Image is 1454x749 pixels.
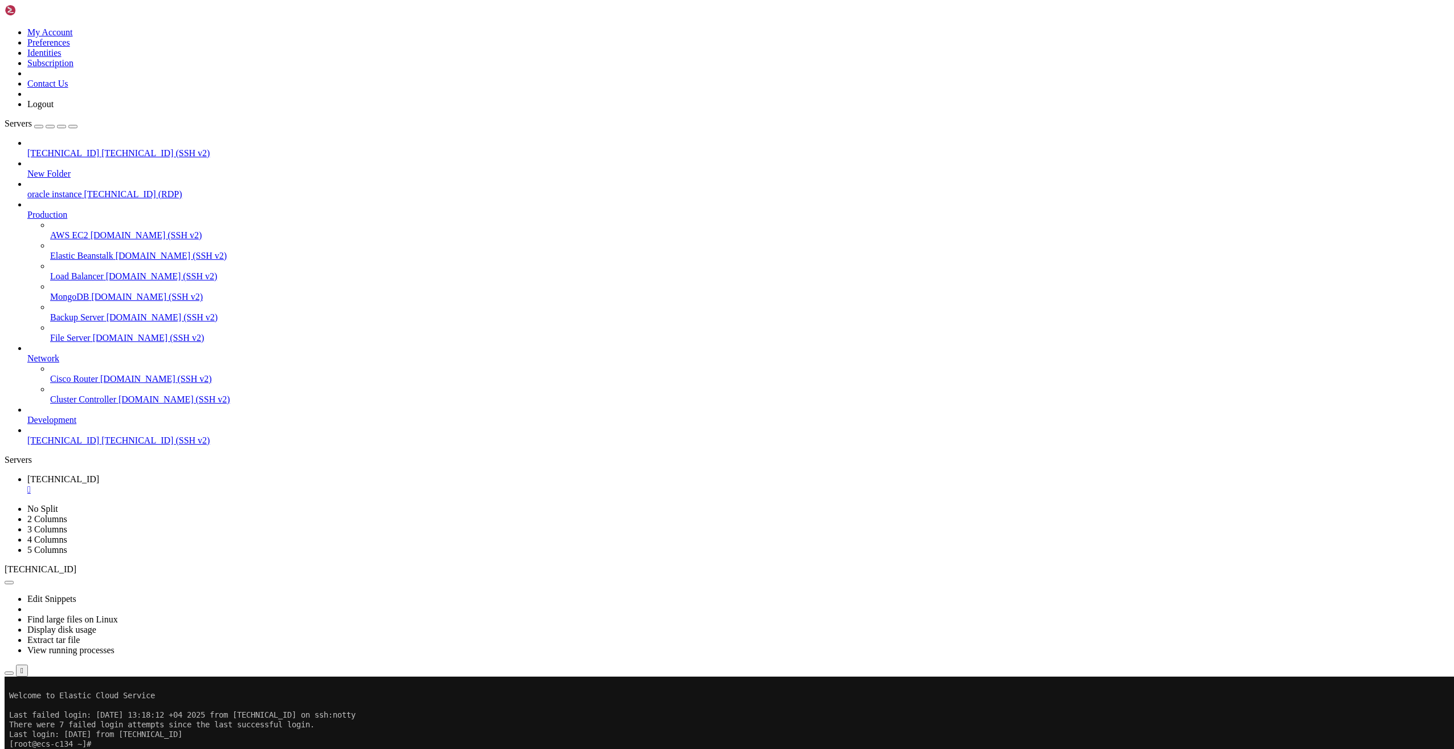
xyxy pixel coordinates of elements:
span: [TECHNICAL_ID] [27,474,99,484]
a: Cluster Controller [DOMAIN_NAME] (SSH v2) [50,394,1449,405]
a: New Folder [27,169,1449,179]
a: My Account [27,27,73,37]
span: Cisco Router [50,374,98,384]
span: Production [27,210,67,219]
span: [TECHNICAL_ID] (RDP) [84,189,182,199]
span: Development [27,415,76,425]
span: [DOMAIN_NAME] (SSH v2) [91,292,203,302]
li: oracle instance [TECHNICAL_ID] (RDP) [27,179,1449,200]
a: Identities [27,48,62,58]
a: Subscription [27,58,73,68]
span: Load Balancer [50,271,104,281]
x-row: [root@ecs-c134 ~]# [5,72,1306,82]
li: New Folder [27,158,1449,179]
a: 188.116.31.4 [27,474,1449,495]
x-row: [root@ecs-c134 ~]# [5,63,1306,72]
a: Find large files on Linux [27,614,118,624]
span: New Folder [27,169,71,178]
span: [DOMAIN_NAME] (SSH v2) [106,271,218,281]
li: [TECHNICAL_ID] [TECHNICAL_ID] (SSH v2) [27,425,1449,446]
li: Elastic Beanstalk [DOMAIN_NAME] (SSH v2) [50,241,1449,261]
li: File Server [DOMAIN_NAME] (SSH v2) [50,323,1449,343]
a: 4 Columns [27,535,67,544]
a: 5 Columns [27,545,67,555]
a: Development [27,415,1449,425]
span: MongoDB [50,292,89,302]
a: Cisco Router [DOMAIN_NAME] (SSH v2) [50,374,1449,384]
span: [TECHNICAL_ID] [27,435,99,445]
a: [TECHNICAL_ID] [TECHNICAL_ID] (SSH v2) [27,148,1449,158]
li: Production [27,200,1449,343]
li: Development [27,405,1449,425]
li: Network [27,343,1449,405]
a: Load Balancer [DOMAIN_NAME] (SSH v2) [50,271,1449,282]
span: [DOMAIN_NAME] (SSH v2) [93,333,205,343]
span: File Server [50,333,91,343]
a: 2 Columns [27,514,67,524]
a: Servers [5,119,77,128]
a: Extract tar file [27,635,80,645]
span: Backup Server [50,312,104,322]
a: Edit Snippets [27,594,76,604]
span: Network [27,353,59,363]
li: Cisco Router [DOMAIN_NAME] (SSH v2) [50,364,1449,384]
x-row: Last failed login: [DATE] 13:18:12 +04 2025 from [TECHNICAL_ID] on ssh:notty [5,34,1306,43]
a: No Split [27,504,58,514]
a: Preferences [27,38,70,47]
button:  [16,665,28,677]
span: Servers [5,119,32,128]
x-row: [root@ecs-c134 ~]# [5,82,1306,92]
span: [DOMAIN_NAME] (SSH v2) [116,251,227,260]
div: (19, 8) [96,82,100,92]
a: File Server [DOMAIN_NAME] (SSH v2) [50,333,1449,343]
a: Contact Us [27,79,68,88]
li: MongoDB [DOMAIN_NAME] (SSH v2) [50,282,1449,302]
span: Cluster Controller [50,394,116,404]
span: [DOMAIN_NAME] (SSH v2) [91,230,202,240]
a: Display disk usage [27,625,96,634]
a: oracle instance [TECHNICAL_ID] (RDP) [27,189,1449,200]
a:  [27,485,1449,495]
a: 3 Columns [27,524,67,534]
a: [TECHNICAL_ID] [TECHNICAL_ID] (SSH v2) [27,435,1449,446]
a: AWS EC2 [DOMAIN_NAME] (SSH v2) [50,230,1449,241]
x-row: Last login: [DATE] from [TECHNICAL_ID] [5,53,1306,63]
li: AWS EC2 [DOMAIN_NAME] (SSH v2) [50,220,1449,241]
div: Servers [5,455,1449,465]
span: [TECHNICAL_ID] [5,564,76,574]
li: [TECHNICAL_ID] [TECHNICAL_ID] (SSH v2) [27,138,1449,158]
a: Elastic Beanstalk [DOMAIN_NAME] (SSH v2) [50,251,1449,261]
a: View running processes [27,645,115,655]
span: [DOMAIN_NAME] (SSH v2) [119,394,230,404]
li: Cluster Controller [DOMAIN_NAME] (SSH v2) [50,384,1449,405]
span: [TECHNICAL_ID] [27,148,99,158]
span: oracle instance [27,189,82,199]
a: Backup Server [DOMAIN_NAME] (SSH v2) [50,312,1449,323]
img: Shellngn [5,5,70,16]
span: [TECHNICAL_ID] (SSH v2) [101,435,210,445]
a: Network [27,353,1449,364]
span: [DOMAIN_NAME] (SSH v2) [107,312,218,322]
x-row: Welcome to Elastic Cloud Service [5,14,1306,24]
li: Load Balancer [DOMAIN_NAME] (SSH v2) [50,261,1449,282]
a: MongoDB [DOMAIN_NAME] (SSH v2) [50,292,1449,302]
span: Elastic Beanstalk [50,251,113,260]
a: Logout [27,99,54,109]
span: [DOMAIN_NAME] (SSH v2) [100,374,212,384]
x-row: There were 7 failed login attempts since the last successful login. [5,43,1306,53]
a: Production [27,210,1449,220]
span: AWS EC2 [50,230,88,240]
li: Backup Server [DOMAIN_NAME] (SSH v2) [50,302,1449,323]
span: [TECHNICAL_ID] (SSH v2) [101,148,210,158]
div:  [21,666,23,675]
